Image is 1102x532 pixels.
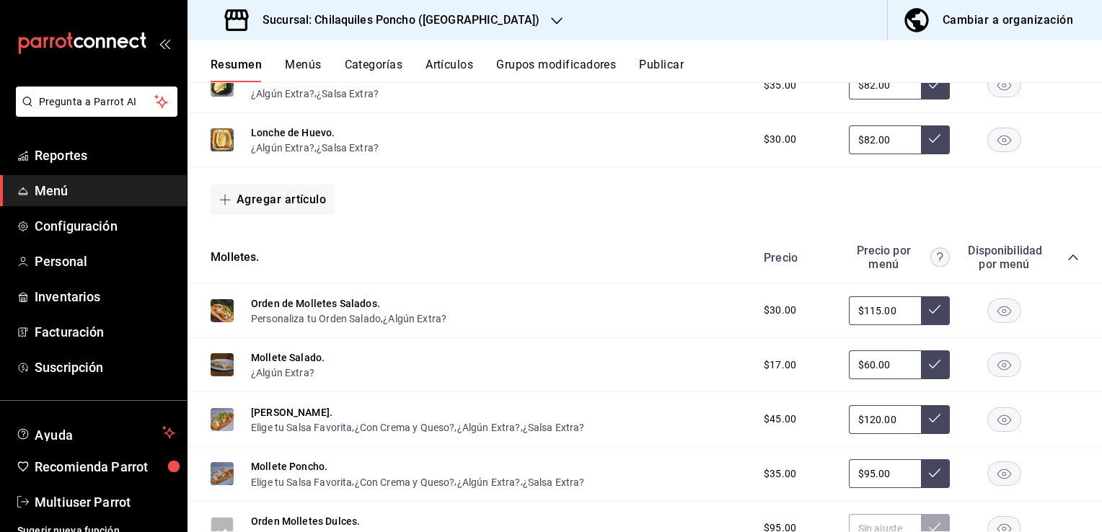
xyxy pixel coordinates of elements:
[211,128,234,151] img: Preview
[764,358,796,373] span: $17.00
[457,420,521,435] button: ¿Algún Extra?
[749,251,842,265] div: Precio
[457,475,521,489] button: ¿Algún Extra?
[764,132,796,147] span: $30.00
[523,420,585,435] button: ¿Salsa Extra?
[39,94,155,110] span: Pregunta a Parrot AI
[251,85,379,100] div: ,
[639,58,684,82] button: Publicar
[35,492,175,512] span: Multiuser Parrot
[251,420,352,435] button: Elige tu Salsa Favorita
[16,87,177,117] button: Pregunta a Parrot AI
[849,405,921,434] input: Sin ajuste
[251,474,585,489] div: , , ,
[211,58,262,82] button: Resumen
[35,457,175,476] span: Recomienda Parrot
[251,475,352,489] button: Elige tu Salsa Favorita
[764,412,796,427] span: $45.00
[211,58,1102,82] div: navigation tabs
[317,87,379,101] button: ¿Salsa Extra?
[1067,252,1079,263] button: collapse-category-row
[211,74,234,97] img: Preview
[943,10,1073,30] div: Cambiar a organización
[355,475,455,489] button: ¿Con Crema y Queso?
[35,181,175,200] span: Menú
[211,462,234,485] img: Preview
[251,12,539,29] h3: Sucursal: Chilaquiles Poncho ([GEOGRAPHIC_DATA])
[211,249,260,266] button: Molletes.
[211,185,335,215] button: Agregar artículo
[523,475,585,489] button: ¿Salsa Extra?
[10,105,177,120] a: Pregunta a Parrot AI
[968,244,1040,271] div: Disponibilidad por menú
[251,420,585,435] div: , , ,
[159,37,170,49] button: open_drawer_menu
[251,140,379,155] div: ,
[211,353,234,376] img: Preview
[251,514,360,528] button: Orden Molletes Dulces.
[251,296,380,311] button: Orden de Molletes Salados.
[764,78,796,93] span: $35.00
[35,216,175,236] span: Configuración
[211,299,234,322] img: Preview
[764,303,796,318] span: $30.00
[355,420,455,435] button: ¿Con Crema y Queso?
[764,466,796,482] span: $35.00
[849,125,921,154] input: Sin ajuste
[285,58,321,82] button: Menús
[35,146,175,165] span: Reportes
[849,350,921,379] input: Sin ajuste
[251,350,325,365] button: Mollete Salado.
[345,58,403,82] button: Categorías
[251,405,332,420] button: [PERSON_NAME].
[317,141,379,155] button: ¿Salsa Extra?
[251,365,314,380] button: ¿Algún Extra?
[251,311,381,326] button: Personaliza tu Orden Salado
[35,424,157,441] span: Ayuda
[251,141,314,155] button: ¿Algún Extra?
[251,459,327,474] button: Mollete Poncho.
[35,358,175,377] span: Suscripción
[251,125,335,140] button: Lonche de Huevo.
[211,408,234,431] img: Preview
[383,311,446,326] button: ¿Algún Extra?
[35,287,175,306] span: Inventarios
[849,71,921,99] input: Sin ajuste
[251,311,446,326] div: ,
[426,58,473,82] button: Artículos
[496,58,616,82] button: Grupos modificadores
[849,459,921,488] input: Sin ajuste
[35,322,175,342] span: Facturación
[849,244,950,271] div: Precio por menú
[849,296,921,325] input: Sin ajuste
[35,252,175,271] span: Personal
[251,87,314,101] button: ¿Algún Extra?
